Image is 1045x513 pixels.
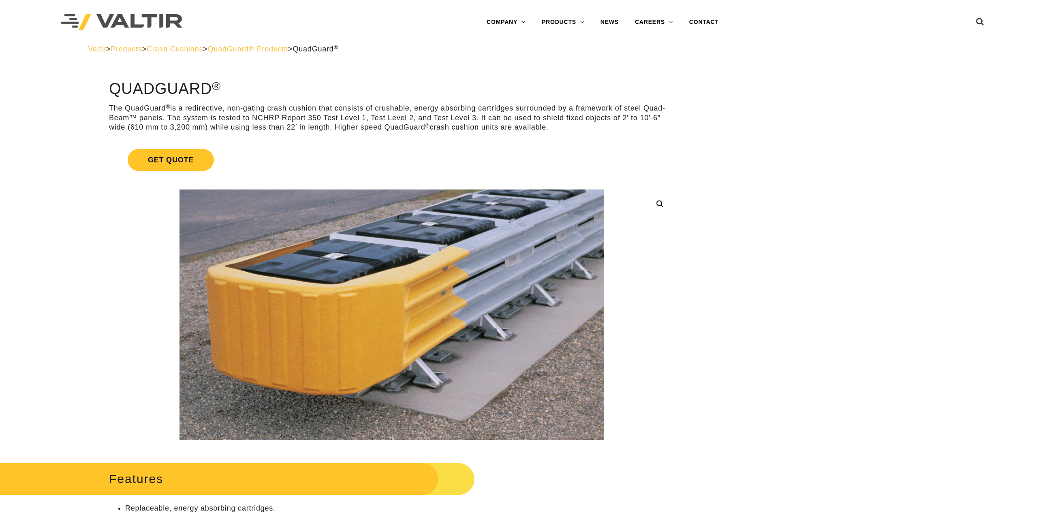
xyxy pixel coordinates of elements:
p: The QuadGuard is a redirective, non-gating crash cushion that consists of crushable, energy absor... [109,104,675,132]
a: Get Quote [109,139,675,181]
a: NEWS [592,14,627,30]
a: QuadGuard® Products [208,45,288,53]
div: > > > > [88,45,957,54]
a: PRODUCTS [534,14,592,30]
a: Crash Cushions [147,45,203,53]
a: COMPANY [479,14,534,30]
a: CONTACT [681,14,727,30]
a: Products [111,45,142,53]
li: Replaceable, energy absorbing cartridges. [125,504,675,513]
sup: ® [166,104,170,110]
img: Valtir [61,14,182,31]
a: Valtir [88,45,106,53]
span: Get Quote [128,149,214,171]
sup: ® [425,123,430,129]
span: QuadGuard [293,45,338,53]
sup: ® [212,79,221,92]
sup: ® [334,45,338,51]
h1: QuadGuard [109,81,675,98]
a: CAREERS [627,14,681,30]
